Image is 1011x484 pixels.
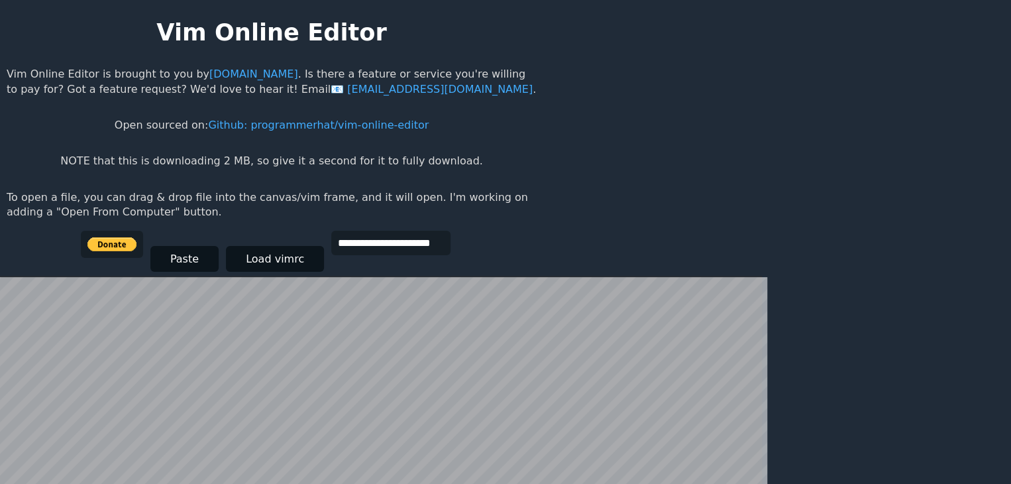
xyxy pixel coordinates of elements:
[7,190,537,220] p: To open a file, you can drag & drop file into the canvas/vim frame, and it will open. I'm working...
[150,246,219,272] button: Paste
[60,154,482,168] p: NOTE that this is downloading 2 MB, so give it a second for it to fully download.
[115,118,429,133] p: Open sourced on:
[156,16,386,48] h1: Vim Online Editor
[331,83,533,95] a: [EMAIL_ADDRESS][DOMAIN_NAME]
[209,68,298,80] a: [DOMAIN_NAME]
[208,119,429,131] a: Github: programmerhat/vim-online-editor
[226,246,324,272] button: Load vimrc
[7,67,537,97] p: Vim Online Editor is brought to you by . Is there a feature or service you're willing to pay for?...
